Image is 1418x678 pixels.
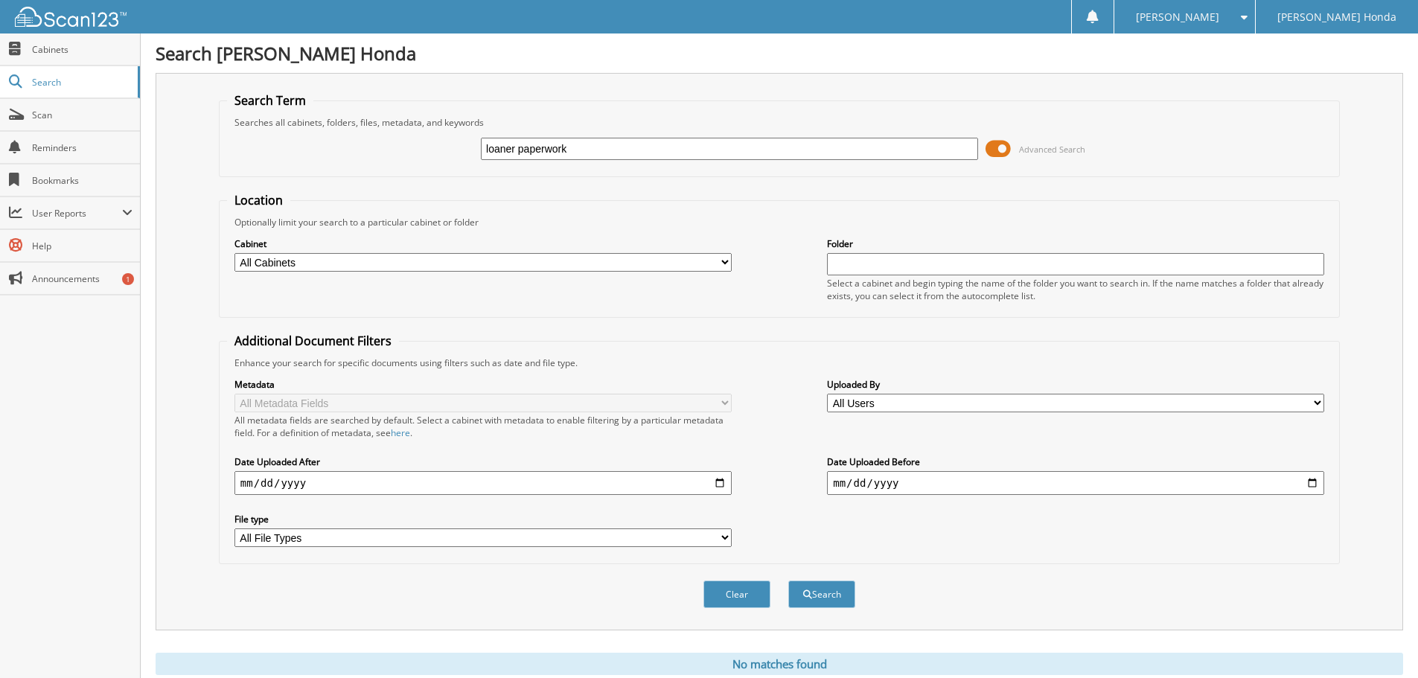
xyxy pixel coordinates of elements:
[156,653,1403,675] div: No matches found
[227,356,1332,369] div: Enhance your search for specific documents using filters such as date and file type.
[1277,13,1396,22] span: [PERSON_NAME] Honda
[227,116,1332,129] div: Searches all cabinets, folders, files, metadata, and keywords
[234,378,732,391] label: Metadata
[32,240,132,252] span: Help
[227,216,1332,228] div: Optionally limit your search to a particular cabinet or folder
[234,455,732,468] label: Date Uploaded After
[32,141,132,154] span: Reminders
[32,76,130,89] span: Search
[234,414,732,439] div: All metadata fields are searched by default. Select a cabinet with metadata to enable filtering b...
[827,455,1324,468] label: Date Uploaded Before
[827,237,1324,250] label: Folder
[227,92,313,109] legend: Search Term
[788,581,855,608] button: Search
[827,277,1324,302] div: Select a cabinet and begin typing the name of the folder you want to search in. If the name match...
[156,41,1403,65] h1: Search [PERSON_NAME] Honda
[32,207,122,220] span: User Reports
[234,471,732,495] input: start
[827,378,1324,391] label: Uploaded By
[227,192,290,208] legend: Location
[1019,144,1085,155] span: Advanced Search
[234,237,732,250] label: Cabinet
[32,174,132,187] span: Bookmarks
[703,581,770,608] button: Clear
[32,43,132,56] span: Cabinets
[32,109,132,121] span: Scan
[391,426,410,439] a: here
[1136,13,1219,22] span: [PERSON_NAME]
[15,7,127,27] img: scan123-logo-white.svg
[827,471,1324,495] input: end
[227,333,399,349] legend: Additional Document Filters
[234,513,732,525] label: File type
[122,273,134,285] div: 1
[32,272,132,285] span: Announcements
